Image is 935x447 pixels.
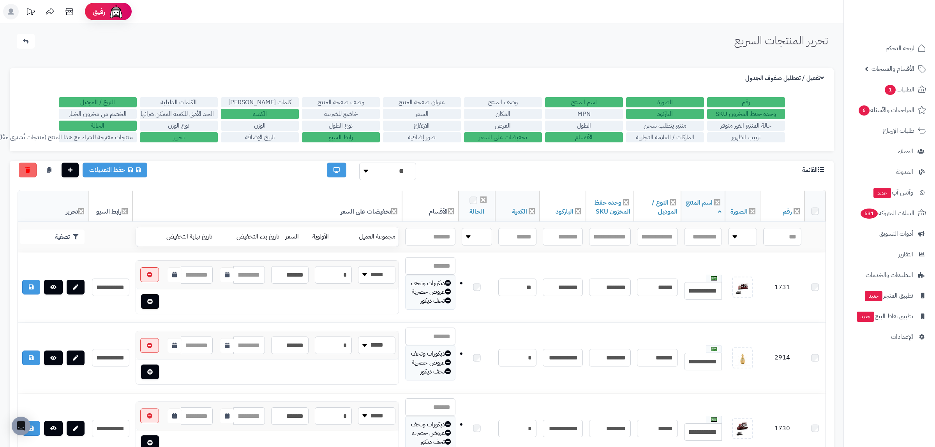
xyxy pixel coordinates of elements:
[626,121,704,131] label: منتج يتطلب شحن
[302,109,380,119] label: خاضع للضريبة
[802,167,826,174] h3: القائمة
[849,286,930,305] a: تطبيق المتجرجديد
[409,420,452,429] div: ديكورات وتحف
[849,224,930,243] a: أدوات التسويق
[20,230,85,244] button: تصفية
[849,266,930,284] a: التطبيقات والخدمات
[849,245,930,264] a: التقارير
[686,198,722,216] a: اسم المنتج
[221,109,299,119] label: الكمية
[464,97,542,107] label: وصف المنتج
[409,296,452,305] div: تحف ديكور
[383,121,461,131] label: الارتفاع
[302,132,380,142] label: رابط السيو
[760,252,804,323] td: 1731
[865,291,882,301] span: جديد
[595,198,630,216] a: وحده حفظ المخزون SKU
[849,183,930,202] a: وآتس آبجديد
[409,429,452,438] div: عروض حصرية
[849,80,930,99] a: الطلبات1
[866,270,913,280] span: التطبيقات والخدمات
[545,121,623,131] label: الطول
[21,4,40,21] a: تحديثات المنصة
[896,167,913,177] span: المدونة
[707,97,785,107] label: رقم
[132,191,402,222] th: تخفيضات على السعر
[340,228,399,246] td: مجموعة العميل
[383,109,461,119] label: السعر
[884,84,914,95] span: الطلبات
[464,132,542,142] label: تخفيضات على السعر
[215,228,282,246] td: تاريخ بدء التخفيض
[707,132,785,142] label: ترتيب الظهور
[83,163,147,177] a: حفظ التعديلات
[309,228,340,246] td: الأولوية
[849,142,930,161] a: العملاء
[512,207,527,216] a: الكمية
[898,146,913,157] span: العملاء
[879,228,913,239] span: أدوات التسويق
[140,109,218,119] label: الحد الأدنى للكمية الممكن شرائها
[849,121,930,140] a: طلبات الإرجاع
[93,7,105,16] span: رفيق
[626,109,704,119] label: الباركود
[711,417,717,422] img: العربية
[730,207,748,216] a: الصورة
[59,121,137,131] label: الحالة
[221,121,299,131] label: الوزن
[409,438,452,447] div: تحف ديكور
[545,132,623,142] label: الأقسام
[849,163,930,181] a: المدونة
[883,125,914,136] span: طلبات الإرجاع
[89,191,132,222] th: رابط السيو
[556,207,573,216] a: الباركود
[871,63,914,74] span: الأقسام والمنتجات
[861,209,878,219] span: 531
[711,347,717,351] img: العربية
[145,228,216,246] td: تاريخ نهاية التخفيض
[464,121,542,131] label: العرض
[409,358,452,367] div: عروض حصرية
[858,105,914,116] span: المراجعات والأسئلة
[849,204,930,223] a: السلات المتروكة531
[282,228,309,246] td: السعر
[849,307,930,326] a: تطبيق نقاط البيعجديد
[707,121,785,131] label: حالة المنتج الغير متوفر
[545,109,623,119] label: MPN
[383,97,461,107] label: عنوان صفحة المنتج
[891,331,913,342] span: الإعدادات
[409,287,452,296] div: عروض حصرية
[221,97,299,107] label: كلمات [PERSON_NAME]
[302,97,380,107] label: وصف صفحة المنتج
[221,132,299,142] label: تاريخ الإضافة
[849,328,930,346] a: الإعدادات
[12,417,30,435] div: Open Intercom Messenger
[59,109,137,119] label: الخصم من مخزون الخيار
[469,207,484,216] a: الحالة
[626,132,704,142] label: الماركات / العلامة التجارية
[849,39,930,58] a: لوحة التحكم
[402,191,459,222] th: الأقسام
[745,75,826,82] h3: تفعيل / تعطليل صفوف الجدول
[140,121,218,131] label: نوع الوزن
[860,208,914,219] span: السلات المتروكة
[882,21,928,37] img: logo-2.png
[859,105,870,116] span: 6
[857,312,874,322] span: جديد
[873,188,891,198] span: جديد
[760,323,804,393] td: 2914
[898,249,913,260] span: التقارير
[140,132,218,142] label: تحرير
[849,101,930,119] a: المراجعات والأسئلة6
[707,109,785,119] label: وحده حفظ المخزون SKU
[626,97,704,107] label: الصورة
[383,132,461,142] label: صور إضافية
[885,85,896,95] span: 1
[652,198,677,216] a: النوع / الموديل
[783,207,792,216] a: رقم
[18,191,89,222] th: تحرير
[464,109,542,119] label: المكان
[856,311,913,322] span: تطبيق نقاط البيع
[59,132,137,142] label: منتجات مقترحة للشراء مع هذا المنتج (منتجات تُشترى معًا)
[59,97,137,107] label: النوع / الموديل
